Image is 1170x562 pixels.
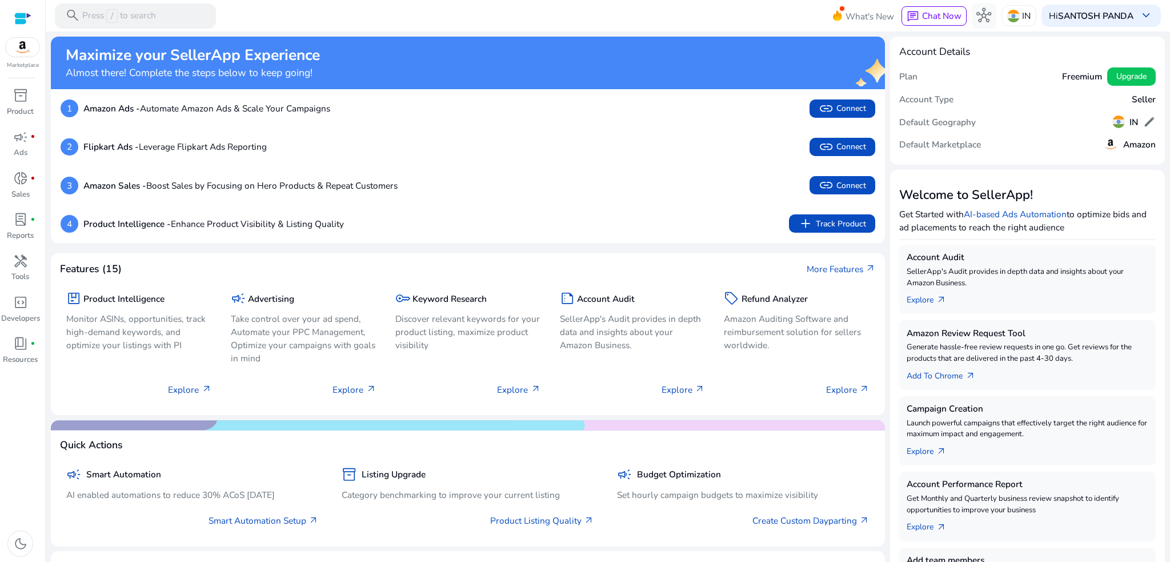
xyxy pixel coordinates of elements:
span: arrow_outward [531,384,541,394]
span: link [819,178,834,193]
span: link [819,101,834,116]
p: Category benchmarking to improve your current listing [342,488,594,501]
span: Track Product [798,216,866,231]
span: edit [1143,115,1156,128]
p: 2 [61,138,78,156]
span: fiber_manual_record [30,134,35,139]
span: arrow_outward [308,516,319,526]
button: linkConnect [810,99,875,118]
span: arrow_outward [584,516,594,526]
p: Generate hassle-free review requests in one go. Get reviews for the products that are delivered i... [907,342,1148,365]
h5: Refund Analyzer [742,294,808,304]
p: Leverage Flipkart Ads Reporting [83,140,267,153]
span: Upgrade [1116,70,1147,82]
span: arrow_outward [202,384,212,394]
h5: Account Type [899,94,953,105]
a: Explorearrow_outward [907,516,956,534]
span: Connect [819,178,866,193]
span: arrow_outward [936,295,947,305]
h3: Welcome to SellerApp! [899,188,1156,202]
h5: Amazon Review Request Tool [907,328,1148,338]
h5: IN [1129,117,1138,127]
p: Ads [14,148,27,159]
button: linkConnect [810,176,875,194]
button: addTrack Product [789,214,875,233]
button: Upgrade [1107,67,1156,86]
span: arrow_outward [859,384,870,394]
p: Take control over your ad spend, Automate your PPC Management, Optimize your campaigns with goals... [231,312,376,365]
p: Explore [168,383,211,396]
span: lab_profile [13,212,28,227]
button: chatChat Now [901,6,966,26]
span: arrow_outward [965,371,976,381]
span: Connect [819,101,866,116]
a: Explorearrow_outward [907,289,956,306]
span: fiber_manual_record [30,217,35,222]
h5: Campaign Creation [907,404,1148,414]
span: arrow_outward [866,264,876,274]
span: arrow_outward [695,384,705,394]
span: Chat Now [922,10,961,22]
span: summarize [560,291,575,306]
span: campaign [231,291,246,306]
p: Explore [826,383,870,396]
img: amazon.svg [1103,137,1118,152]
p: Discover relevant keywords for your product listing, maximize product visibility [395,312,541,352]
span: inventory_2 [342,467,356,482]
h5: Freemium [1062,71,1102,82]
p: Launch powerful campaigns that effectively target the right audience for maximum impact and engag... [907,418,1148,441]
p: Reports [7,230,34,242]
p: SellerApp's Audit provides in depth data and insights about your Amazon Business. [907,266,1148,289]
span: chat [907,10,919,23]
a: Create Custom Dayparting [752,514,870,527]
p: 3 [61,177,78,194]
h4: Quick Actions [60,439,123,451]
span: hub [976,8,991,23]
span: arrow_outward [936,447,947,457]
span: What's New [846,6,894,26]
span: campaign [13,130,28,145]
a: Explorearrow_outward [907,440,956,458]
p: Amazon Auditing Software and reimbursement solution for sellers worldwide. [724,312,870,352]
span: code_blocks [13,295,28,310]
h4: Account Details [899,46,970,58]
b: Amazon Sales - [83,180,146,192]
h5: Default Geography [899,117,976,127]
span: add [798,216,813,231]
span: / [106,9,117,23]
h5: Smart Automation [86,469,161,480]
h4: Almost there! Complete the steps below to keep going! [66,67,320,79]
p: 4 [61,215,78,233]
span: handyman [13,254,28,269]
h2: Maximize your SellerApp Experience [66,46,320,65]
p: IN [1022,6,1031,26]
h5: Product Intelligence [83,294,165,304]
p: Set hourly campaign budgets to maximize visibility [617,488,870,501]
p: Press to search [82,9,156,23]
span: package [66,291,81,306]
h4: Features (15) [60,263,122,275]
p: Monitor ASINs, opportunities, track high-demand keywords, and optimize your listings with PI [66,312,212,352]
span: campaign [66,467,81,482]
p: Enhance Product Visibility & Listing Quality [83,217,344,230]
p: Hi [1049,11,1133,20]
b: Amazon Ads - [83,102,140,114]
span: inventory_2 [13,88,28,103]
button: linkConnect [810,138,875,156]
span: fiber_manual_record [30,341,35,346]
h5: Account Audit [577,294,635,304]
span: keyboard_arrow_down [1139,8,1153,23]
p: Get Monthly and Quarterly business review snapshot to identify opportunities to improve your busi... [907,493,1148,516]
h5: Plan [899,71,917,82]
span: key [395,291,410,306]
span: Connect [819,139,866,154]
span: arrow_outward [859,516,870,526]
span: donut_small [13,171,28,186]
p: Product [7,106,34,118]
p: Marketplace [7,61,39,70]
p: Explore [332,383,376,396]
span: search [65,8,80,23]
img: in.svg [1007,10,1020,22]
p: Developers [1,313,40,325]
img: amazon.svg [6,38,40,57]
